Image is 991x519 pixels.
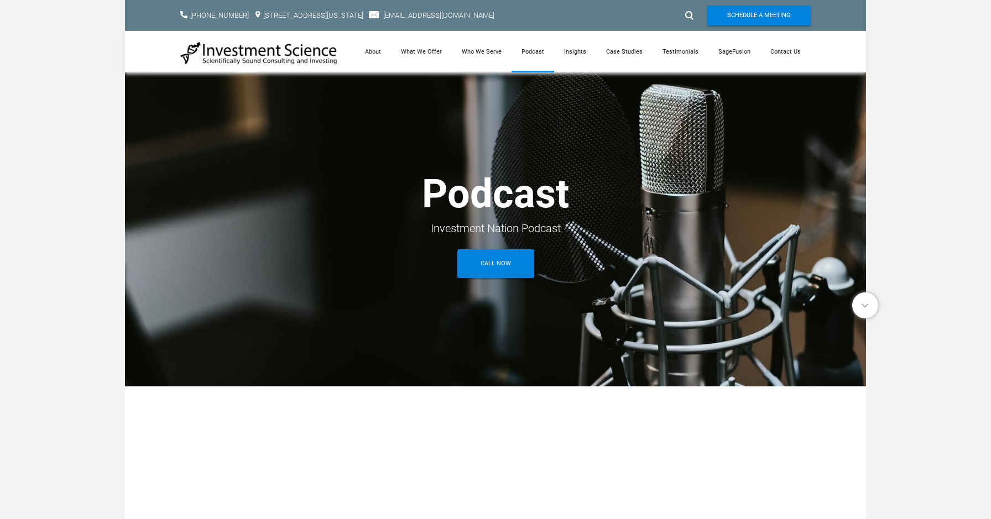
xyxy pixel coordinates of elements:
[180,218,811,238] div: Investment Nation Podcast
[512,31,554,72] a: Podcast
[481,249,511,278] span: Call Now
[596,31,653,72] a: Case Studies
[190,11,249,19] a: [PHONE_NUMBER]
[708,31,760,72] a: SageFusion
[760,31,811,72] a: Contact Us
[727,6,791,25] span: Schedule A Meeting
[653,31,708,72] a: Testimonials
[383,11,494,19] a: [EMAIL_ADDRESS][DOMAIN_NAME]
[452,31,512,72] a: Who We Serve
[180,41,338,65] img: Investment Science | NYC Consulting Services
[355,31,391,72] a: About
[457,249,534,278] a: Call Now
[391,31,452,72] a: What We Offer
[707,6,811,25] a: Schedule A Meeting
[554,31,596,72] a: Insights
[422,170,569,217] strong: Podcast
[263,11,363,19] a: [STREET_ADDRESS][US_STATE]​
